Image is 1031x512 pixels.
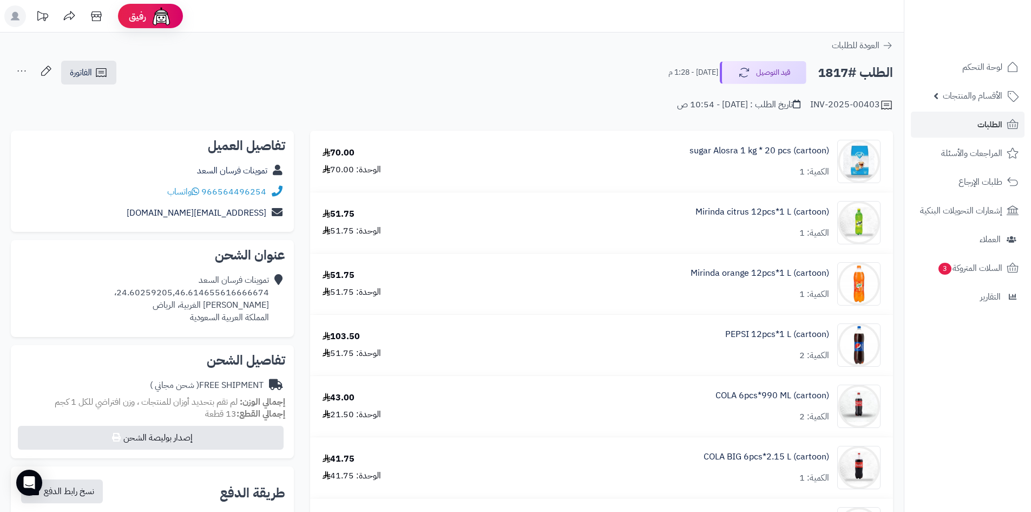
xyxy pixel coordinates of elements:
[715,390,829,402] a: COLA 6pcs*990 ML (cartoon)
[323,147,354,159] div: 70.00
[323,225,381,237] div: الوحدة: 51.75
[838,385,880,428] img: 1747638290-ye1SIywTpqWAIwC28izdolNYRq8YgaPj-90x90.jpg
[323,470,381,482] div: الوحدة: 41.75
[958,174,1002,190] span: طلبات الإرجاع
[980,232,1001,247] span: العملاء
[799,411,829,423] div: الكمية: 2
[197,164,267,177] a: تموينات فرسان السعد
[114,274,269,323] div: تموينات فرسان السعد 24.60259205,46.614655616666674، [PERSON_NAME] الغربية، الرياض المملكة العربية...
[127,206,266,219] a: [EMAIL_ADDRESS][DOMAIN_NAME]
[911,198,1025,224] a: إشعارات التحويلات البنكية
[129,10,146,23] span: رفيق
[818,62,893,84] h2: الطلب #1817
[19,139,285,152] h2: تفاصيل العميل
[323,330,360,343] div: 103.50
[799,472,829,484] div: الكمية: 1
[920,203,1002,218] span: إشعارات التحويلات البنكية
[911,54,1025,80] a: لوحة التحكم
[799,349,829,362] div: الكمية: 2
[323,164,381,176] div: الوحدة: 70.00
[689,145,829,157] a: sugar Alosra 1 kg * 20 pcs (cartoon)
[799,227,829,239] div: الكمية: 1
[55,396,238,409] span: لم تقم بتحديد أوزان للمنتجات ، وزن افتراضي للكل 1 كجم
[150,5,172,27] img: ai-face.png
[201,185,266,198] a: 966564496254
[810,99,893,112] div: INV-2025-00403
[725,328,829,341] a: PEPSI 12pcs*1 L (cartoon)
[19,354,285,367] h2: تفاصيل الشحن
[19,249,285,262] h2: عنوان الشحن
[832,39,879,52] span: العودة للطلبات
[44,485,94,498] span: نسخ رابط الدفع
[323,453,354,465] div: 41.75
[838,323,880,367] img: 1747594532-18409223-8150-4f06-d44a-9c8685d0-90x90.jpg
[677,99,800,111] div: تاريخ الطلب : [DATE] - 10:54 ص
[323,286,381,299] div: الوحدة: 51.75
[695,206,829,218] a: Mirinda citrus 12pcs*1 L (cartoon)
[205,407,285,420] small: 13 قطعة
[704,451,829,463] a: COLA BIG 6pcs*2.15 L (cartoon)
[943,88,1002,103] span: الأقسام والمنتجات
[799,288,829,301] div: الكمية: 1
[21,479,103,503] button: نسخ رابط الدفع
[668,67,718,78] small: [DATE] - 1:28 م
[323,208,354,221] div: 51.75
[911,226,1025,252] a: العملاء
[838,201,880,244] img: 1747566256-XP8G23evkchGmxKUr8YaGb2gsq2hZno4-90x90.jpg
[323,392,354,404] div: 43.00
[938,263,952,275] span: 3
[911,169,1025,195] a: طلبات الإرجاع
[150,379,264,392] div: FREE SHIPMENT
[962,60,1002,75] span: لوحة التحكم
[957,23,1021,46] img: logo-2.png
[220,487,285,500] h2: طريقة الدفع
[61,61,116,85] a: الفاتورة
[937,261,1002,276] span: السلات المتروكة
[911,255,1025,281] a: السلات المتروكة3
[838,262,880,306] img: 1747574948-012000802850_1-90x90.jpg
[323,409,381,421] div: الوحدة: 21.50
[980,289,1001,304] span: التقارير
[941,146,1002,161] span: المراجعات والأسئلة
[240,396,285,409] strong: إجمالي الوزن:
[70,66,92,79] span: الفاتورة
[799,166,829,178] div: الكمية: 1
[911,112,1025,138] a: الطلبات
[150,379,199,392] span: ( شحن مجاني )
[838,140,880,183] img: 1747422643-H9NtV8ZjzdFc2NGcwko8EIkc2J63vLRu-90x90.jpg
[720,61,806,84] button: قيد التوصيل
[323,347,381,360] div: الوحدة: 51.75
[16,470,42,496] div: Open Intercom Messenger
[323,269,354,282] div: 51.75
[977,117,1002,132] span: الطلبات
[691,267,829,280] a: Mirinda orange 12pcs*1 L (cartoon)
[838,446,880,489] img: 1747639351-liiaLBC4acNBfYxYKsAJ5OjyFnhrru89-90x90.jpg
[911,140,1025,166] a: المراجعات والأسئلة
[18,426,284,450] button: إصدار بوليصة الشحن
[911,284,1025,310] a: التقارير
[29,5,56,30] a: تحديثات المنصة
[832,39,893,52] a: العودة للطلبات
[167,185,199,198] a: واتساب
[237,407,285,420] strong: إجمالي القطع:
